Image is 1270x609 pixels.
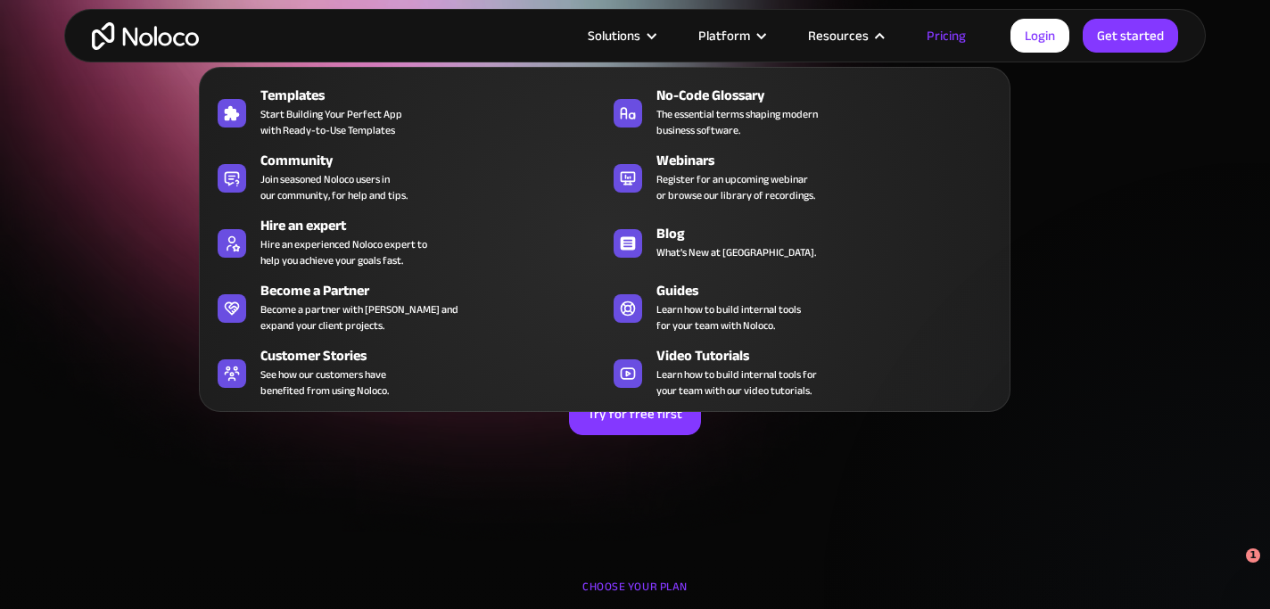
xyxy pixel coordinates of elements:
div: Blog [656,223,1009,244]
a: Login [1010,19,1069,53]
a: CommunityJoin seasoned Noloco users inour community, for help and tips. [209,146,605,207]
a: Try for free first [569,392,701,435]
div: Hire an expert [260,215,613,236]
div: Resources [786,24,904,47]
div: Customer Stories [260,345,613,366]
div: Webinars [656,150,1009,171]
a: No-Code GlossaryThe essential terms shaping modernbusiness software. [605,81,1001,142]
a: Get started [1083,19,1178,53]
span: Learn how to build internal tools for your team with our video tutorials. [656,366,817,399]
a: GuidesLearn how to build internal toolsfor your team with Noloco. [605,276,1001,337]
a: home [92,22,199,50]
span: Learn how to build internal tools for your team with Noloco. [656,301,801,333]
a: Pricing [904,24,988,47]
div: Hire an experienced Noloco expert to help you achieve your goals fast. [260,236,427,268]
span: What's New at [GEOGRAPHIC_DATA]. [656,244,816,260]
a: Video TutorialsLearn how to build internal tools foryour team with our video tutorials. [605,342,1001,402]
div: Platform [676,24,786,47]
h2: Grow your business at any stage with tiered pricing plans that fit your needs. [82,276,1188,330]
div: Video Tutorials [656,345,1009,366]
div: Solutions [588,24,640,47]
div: Platform [698,24,750,47]
h1: Flexible Pricing Designed for Business [82,152,1188,259]
div: Templates [260,85,613,106]
a: BlogWhat's New at [GEOGRAPHIC_DATA]. [605,211,1001,272]
span: Start Building Your Perfect App with Ready-to-Use Templates [260,106,402,138]
div: Become a Partner [260,280,613,301]
span: Register for an upcoming webinar or browse our library of recordings. [656,171,815,203]
span: Join seasoned Noloco users in our community, for help and tips. [260,171,408,203]
a: Customer StoriesSee how our customers havebenefited from using Noloco. [209,342,605,402]
div: No-Code Glossary [656,85,1009,106]
div: Solutions [565,24,676,47]
a: WebinarsRegister for an upcoming webinaror browse our library of recordings. [605,146,1001,207]
span: See how our customers have benefited from using Noloco. [260,366,389,399]
div: Become a partner with [PERSON_NAME] and expand your client projects. [260,301,458,333]
span: 1 [1246,548,1260,563]
iframe: Intercom live chat [1209,548,1252,591]
div: Community [260,150,613,171]
a: Become a PartnerBecome a partner with [PERSON_NAME] andexpand your client projects. [209,276,605,337]
span: The essential terms shaping modern business software. [656,106,818,138]
div: Guides [656,280,1009,301]
a: TemplatesStart Building Your Perfect Appwith Ready-to-Use Templates [209,81,605,142]
nav: Resources [199,42,1010,412]
div: Resources [808,24,869,47]
a: Hire an expertHire an experienced Noloco expert tohelp you achieve your goals fast. [209,211,605,272]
